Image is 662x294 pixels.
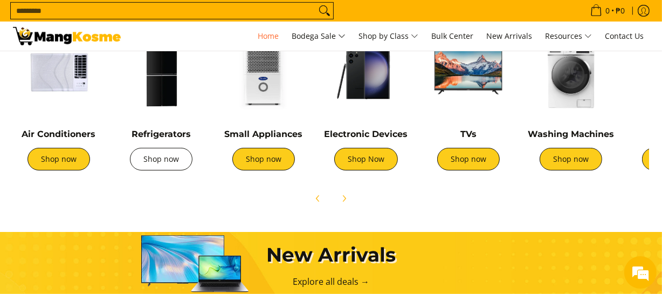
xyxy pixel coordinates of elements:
img: Washing Machines [525,26,617,118]
a: Shop now [540,148,602,170]
img: Mang Kosme: Your Home Appliances Warehouse Sale Partner! [13,27,121,45]
a: Bulk Center [426,22,479,51]
a: Shop now [27,148,90,170]
a: Electronic Devices [325,129,408,139]
span: New Arrivals [486,31,532,41]
button: Next [332,187,356,210]
span: Bodega Sale [292,30,346,43]
a: Shop now [130,148,192,170]
span: ₱0 [614,7,626,15]
span: Contact Us [605,31,644,41]
span: Home [258,31,279,41]
img: Air Conditioners [13,26,105,118]
a: Contact Us [599,22,649,51]
a: Explore all deals → [293,276,369,288]
a: Small Appliances [225,129,303,139]
a: Shop now [437,148,500,170]
nav: Main Menu [132,22,649,51]
button: Previous [306,187,330,210]
span: Bulk Center [431,31,473,41]
a: Resources [540,22,597,51]
button: Search [316,3,333,19]
a: TVs [460,129,477,139]
img: TVs [423,26,514,118]
img: Small Appliances [218,26,309,118]
img: Electronic Devices [320,26,412,118]
a: Refrigerators [132,129,191,139]
a: Home [252,22,284,51]
a: Washing Machines [528,129,614,139]
a: Bodega Sale [286,22,351,51]
a: New Arrivals [481,22,537,51]
img: Refrigerators [115,26,207,118]
a: Shop now [232,148,295,170]
a: Shop Now [334,148,398,170]
a: Air Conditioners [22,129,96,139]
span: 0 [604,7,611,15]
span: • [587,5,628,17]
a: Shop by Class [353,22,424,51]
span: Shop by Class [358,30,418,43]
span: Resources [545,30,592,43]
